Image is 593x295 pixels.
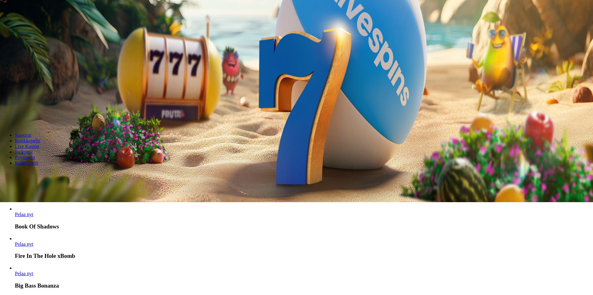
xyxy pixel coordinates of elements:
[15,144,39,149] a: Live Kasino
[15,132,31,138] a: Suositut
[15,155,35,160] a: Pöytäpelit
[15,212,33,217] a: Book Of Shadows
[15,149,33,154] a: Jackpotit
[15,241,33,247] a: Fire In The Hole xBomb
[15,212,33,217] span: Pelaa nyt
[15,138,40,143] a: Kolikkopelit
[15,236,591,260] article: Fire In The Hole xBomb
[15,282,591,289] h3: Big Bass Bonanza
[15,241,33,247] span: Pelaa nyt
[15,253,591,259] h3: Fire In The Hole xBomb
[15,223,591,230] h3: Book Of Shadows
[15,271,33,276] span: Pelaa nyt
[15,271,33,276] a: Big Bass Bonanza
[2,122,591,177] header: Lobby
[15,206,591,230] article: Book Of Shadows
[15,160,38,166] a: Kaikki pelit
[15,265,591,289] article: Big Bass Bonanza
[2,122,591,166] nav: Lobby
